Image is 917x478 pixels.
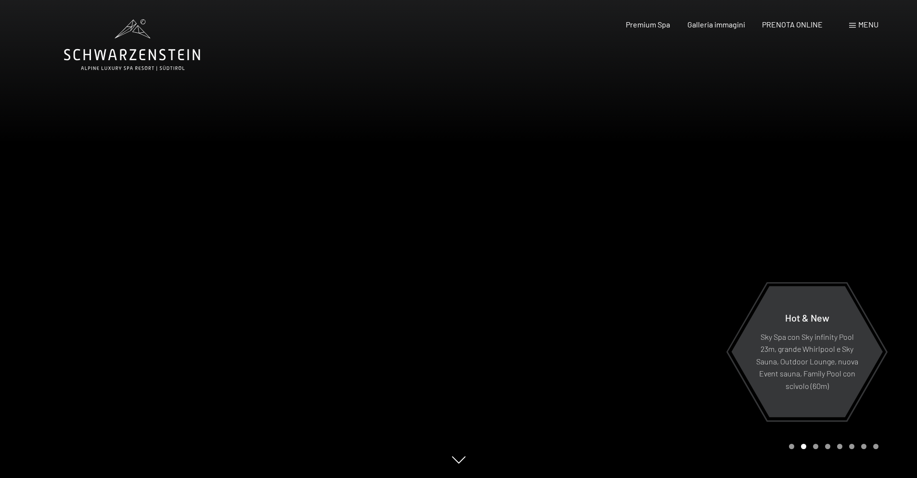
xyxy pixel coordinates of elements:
[861,444,866,449] div: Carousel Page 7
[755,330,859,392] p: Sky Spa con Sky infinity Pool 23m, grande Whirlpool e Sky Sauna, Outdoor Lounge, nuova Event saun...
[785,311,829,323] span: Hot & New
[626,20,670,29] a: Premium Spa
[825,444,830,449] div: Carousel Page 4
[762,20,823,29] a: PRENOTA ONLINE
[801,444,806,449] div: Carousel Page 2 (Current Slide)
[873,444,878,449] div: Carousel Page 8
[837,444,842,449] div: Carousel Page 5
[687,20,745,29] a: Galleria immagini
[789,444,794,449] div: Carousel Page 1
[858,20,878,29] span: Menu
[786,444,878,449] div: Carousel Pagination
[849,444,854,449] div: Carousel Page 6
[813,444,818,449] div: Carousel Page 3
[731,285,883,418] a: Hot & New Sky Spa con Sky infinity Pool 23m, grande Whirlpool e Sky Sauna, Outdoor Lounge, nuova ...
